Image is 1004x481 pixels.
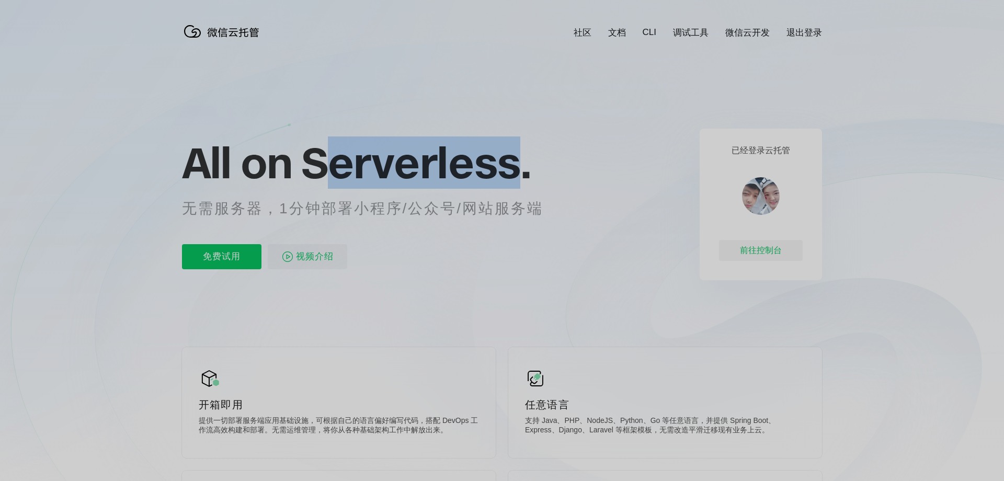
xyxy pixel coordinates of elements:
a: 退出登录 [786,27,822,39]
span: Serverless. [301,136,531,189]
p: 支持 Java、PHP、NodeJS、Python、Go 等任意语言，并提供 Spring Boot、Express、Django、Laravel 等框架模板，无需改造平滑迁移现有业务上云。 [525,416,805,437]
p: 开箱即用 [199,397,479,412]
a: 调试工具 [673,27,709,39]
p: 提供一切部署服务端应用基础设施，可根据自己的语言偏好编写代码，搭配 DevOps 工作流高效构建和部署。无需运维管理，将你从各种基础架构工作中解放出来。 [199,416,479,437]
p: 任意语言 [525,397,805,412]
img: 微信云托管 [182,21,266,42]
img: video_play.svg [281,250,294,263]
span: 视频介绍 [296,244,334,269]
div: 前往控制台 [719,240,803,261]
p: 无需服务器，1分钟部署小程序/公众号/网站服务端 [182,198,563,219]
p: 免费试用 [182,244,261,269]
a: 微信云托管 [182,35,266,43]
span: All on [182,136,291,189]
p: 已经登录云托管 [732,145,790,156]
a: 微信云开发 [725,27,770,39]
a: 社区 [574,27,591,39]
a: CLI [643,27,656,38]
a: 文档 [608,27,626,39]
